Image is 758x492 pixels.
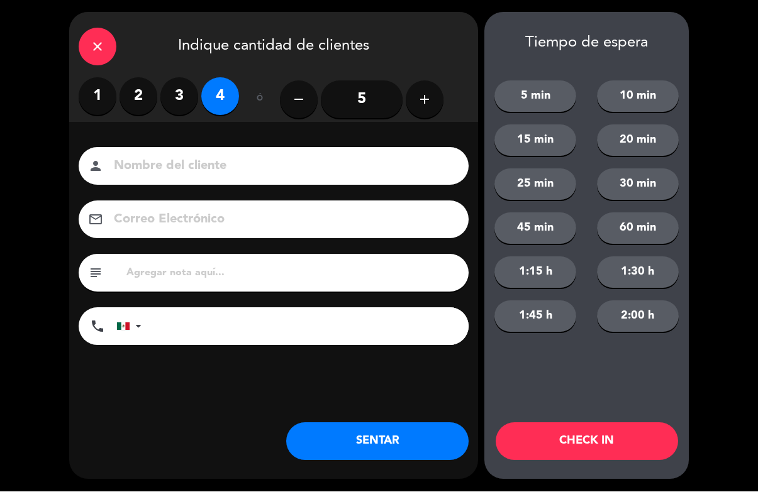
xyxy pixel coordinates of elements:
[597,169,679,200] button: 30 min
[494,81,576,112] button: 5 min
[494,169,576,200] button: 25 min
[597,213,679,244] button: 60 min
[160,78,198,116] label: 3
[494,125,576,156] button: 15 min
[69,13,478,78] div: Indique cantidad de clientes
[494,213,576,244] button: 45 min
[406,81,443,119] button: add
[79,78,116,116] label: 1
[88,266,103,281] i: subject
[494,301,576,332] button: 1:45 h
[88,212,103,227] i: email
[90,40,105,55] i: close
[125,265,459,282] input: Agregar nota aquí...
[239,78,280,122] div: ó
[113,209,452,231] input: Correo Electrónico
[484,35,689,53] div: Tiempo de espera
[201,78,239,116] label: 4
[597,257,679,288] button: 1:30 h
[417,92,432,107] i: add
[280,81,318,119] button: remove
[494,257,576,288] button: 1:15 h
[597,81,679,112] button: 10 min
[286,423,469,461] button: SENTAR
[597,125,679,156] button: 20 min
[496,423,678,461] button: CHECK IN
[120,78,157,116] label: 2
[90,319,105,334] i: phone
[597,301,679,332] button: 2:00 h
[117,309,146,345] div: Mexico (México): +52
[291,92,306,107] i: remove
[88,159,103,174] i: person
[113,156,452,178] input: Nombre del cliente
